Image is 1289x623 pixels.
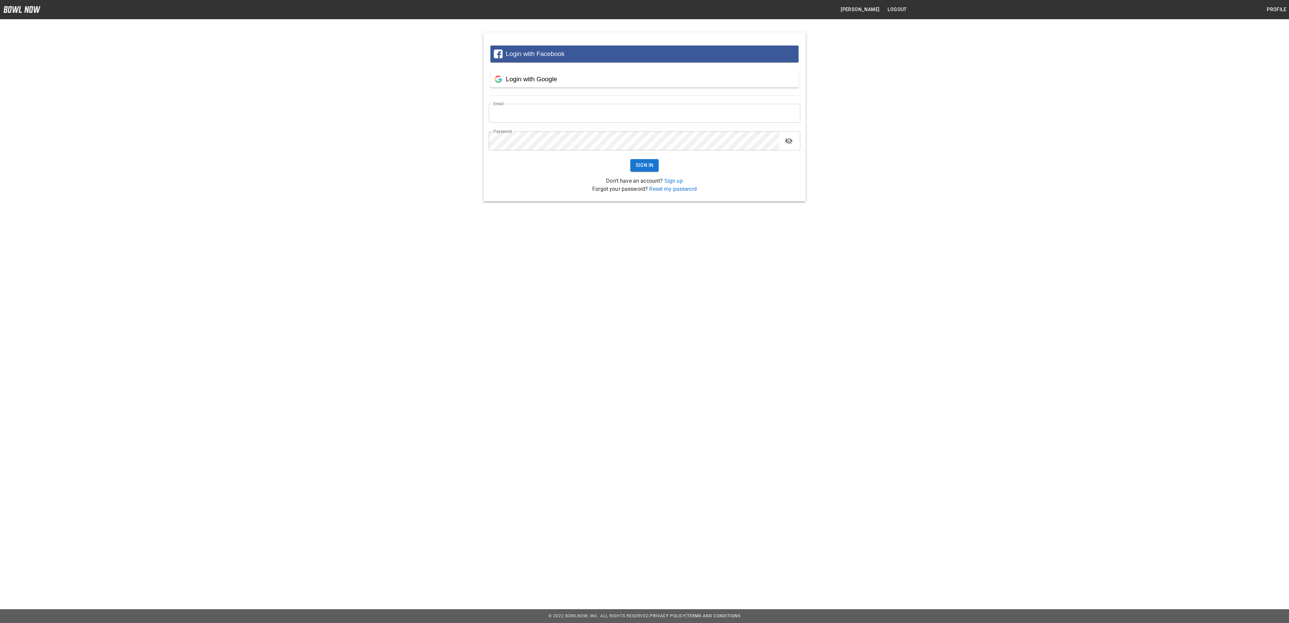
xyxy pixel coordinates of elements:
[630,159,659,172] button: Sign In
[489,177,800,185] p: Don't have an account?
[489,185,800,193] p: Forgot your password?
[506,50,565,57] span: Login with Facebook
[664,178,683,184] a: Sign up
[838,3,882,16] button: [PERSON_NAME]
[548,614,650,618] span: © 2022 BowlNow, Inc. All Rights Reserved.
[506,76,557,83] span: Login with Google
[3,6,40,13] img: logo
[687,614,741,618] a: Terms and Conditions
[490,46,799,62] button: Login with Facebook
[490,71,799,88] button: Login with Google
[782,134,796,148] button: toggle password visibility
[1264,3,1289,16] button: Profile
[650,614,686,618] a: Privacy Policy
[649,186,697,192] a: Reset my password
[885,3,909,16] button: Logout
